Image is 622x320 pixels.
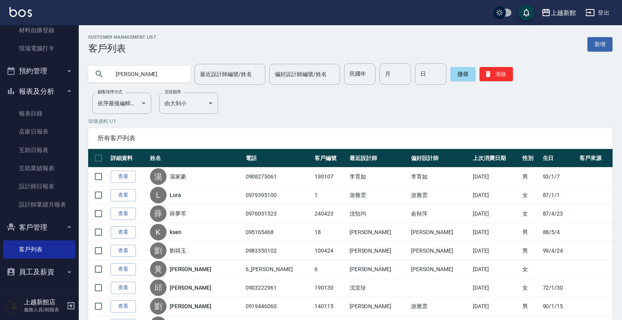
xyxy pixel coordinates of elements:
div: L [150,187,167,203]
a: [PERSON_NAME] [170,284,211,292]
td: 6_[PERSON_NAME] [244,260,313,279]
a: 查看 [111,189,136,201]
img: Person [6,298,22,314]
a: 查看 [111,245,136,257]
a: 互助日報表 [3,141,76,159]
td: 男 [520,167,541,186]
th: 詳細資料 [109,149,148,167]
td: [DATE] [471,297,520,316]
td: [PERSON_NAME] [348,260,409,279]
div: 上越新館 [551,8,576,18]
td: [DATE] [471,186,520,205]
td: [PERSON_NAME] [409,260,471,279]
td: 游雅雲 [409,186,471,205]
a: 查看 [111,300,136,313]
td: 俞秋萍 [409,205,471,223]
td: 0903222961 [244,279,313,297]
th: 最近設計師 [348,149,409,167]
td: 沈宜珍 [348,279,409,297]
button: 報表及分析 [3,81,76,102]
th: 偏好設計師 [409,149,471,167]
span: 所有客戶列表 [98,134,603,142]
div: 湯 [150,168,167,185]
td: [PERSON_NAME] [348,297,409,316]
a: 設計師業績月報表 [3,195,76,214]
a: 現場電腦打卡 [3,39,76,58]
div: 邱 [150,279,167,296]
a: 查看 [111,171,136,183]
a: ksen [170,228,181,236]
a: 湯家豪 [170,173,186,180]
th: 電話 [244,149,313,167]
td: 88/5/4 [541,223,578,242]
a: 薛夢芩 [170,210,186,218]
label: 呈現順序 [165,89,181,95]
td: 女 [520,260,541,279]
td: 游雅雲 [409,297,471,316]
button: 登出 [582,6,613,20]
td: [DATE] [471,279,520,297]
a: Lora [170,191,181,199]
td: [PERSON_NAME] [348,223,409,242]
a: 查看 [111,208,136,220]
div: 劉 [150,242,167,259]
td: 1 [313,186,348,205]
div: K [150,224,167,240]
td: 93/1/7 [541,167,578,186]
td: 游雅雲 [348,186,409,205]
td: 女 [520,279,541,297]
td: 90/1/15 [541,297,578,316]
td: 0983350102 [244,242,313,260]
td: 095165468 [244,223,313,242]
td: 87/4/23 [541,205,578,223]
h2: Customer Management List [88,35,156,40]
td: 190130 [313,279,348,297]
a: 查看 [111,282,136,294]
div: 依序最後編輯時間 [92,93,151,114]
a: 客戶列表 [3,240,76,259]
button: 上越新館 [538,5,579,21]
td: 男 [520,223,541,242]
label: 顧客排序方式 [98,89,122,95]
div: 由大到小 [159,93,218,114]
th: 姓名 [148,149,244,167]
td: 100424 [313,242,348,260]
td: 99/4/24 [541,242,578,260]
td: 0908275061 [244,167,313,186]
td: [DATE] [471,167,520,186]
th: 客戶來源 [578,149,613,167]
div: 劉 [150,298,167,314]
td: [DATE] [471,223,520,242]
td: 李育如 [348,167,409,186]
td: 190107 [313,167,348,186]
td: 女 [520,186,541,205]
td: 6 [313,260,348,279]
a: [PERSON_NAME] [170,302,211,310]
h5: 上越新館店 [24,298,64,306]
th: 客戶編號 [313,149,348,167]
a: 店家日報表 [3,123,76,141]
td: 男 [520,297,541,316]
p: 服務人員/純報表 [24,306,64,313]
td: 沈怡均 [348,205,409,223]
button: save [518,5,534,20]
input: 搜尋關鍵字 [110,63,184,85]
td: 女 [520,205,541,223]
td: [DATE] [471,205,520,223]
td: [PERSON_NAME] [409,223,471,242]
td: [PERSON_NAME] [348,242,409,260]
a: 查看 [111,226,136,238]
td: 0919446060 [244,297,313,316]
th: 生日 [541,149,578,167]
a: 設計師日報表 [3,177,76,195]
td: 男 [520,242,541,260]
button: 搜尋 [450,67,476,81]
img: Logo [9,7,32,17]
td: 18 [313,223,348,242]
td: [DATE] [471,242,520,260]
td: 240423 [313,205,348,223]
div: 薛 [150,205,167,222]
button: 預約管理 [3,61,76,81]
td: 0979395100 [244,186,313,205]
a: 新增 [587,37,613,52]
